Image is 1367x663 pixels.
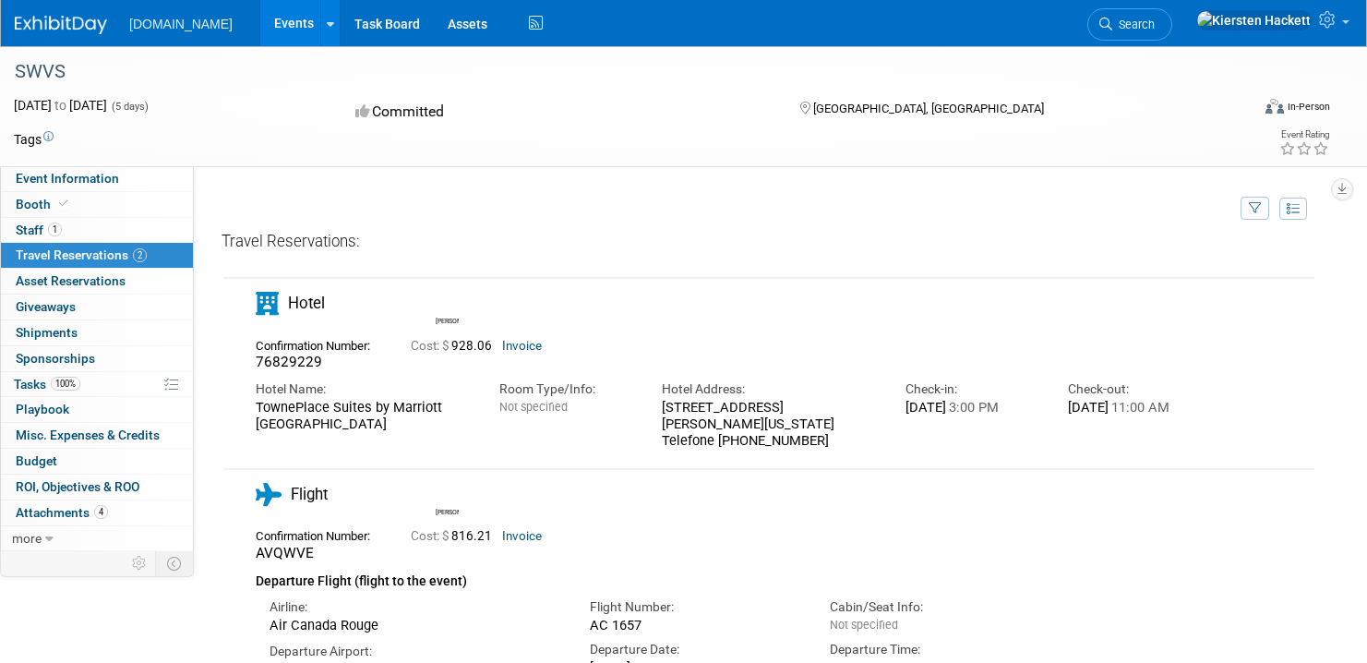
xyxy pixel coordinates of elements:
[946,399,999,416] span: 3:00 PM
[1112,18,1155,31] span: Search
[291,485,328,503] span: Flight
[12,531,42,546] span: more
[431,480,463,517] div: Kiersten Hackett
[16,479,139,494] span: ROI, Objectives & ROO
[8,55,1218,89] div: SWVS
[905,399,1040,416] div: [DATE]
[256,380,472,398] div: Hotel Name:
[1,500,193,525] a: Attachments4
[1068,399,1203,416] div: [DATE]
[1,192,193,217] a: Booth
[499,400,568,414] span: Not specified
[16,453,57,468] span: Budget
[51,377,80,391] span: 100%
[830,598,1042,616] div: Cabin/Seat Info:
[1068,380,1203,398] div: Check-out:
[288,294,325,312] span: Hotel
[1,526,193,551] a: more
[411,529,499,543] span: 816.21
[1279,130,1329,139] div: Event Rating
[256,333,383,354] div: Confirmation Number:
[350,96,770,128] div: Committed
[1,423,193,448] a: Misc. Expenses & Credits
[16,273,126,288] span: Asset Reservations
[830,641,1042,658] div: Departure Time:
[1249,203,1262,215] i: Filter by Traveler
[270,643,562,660] div: Departure Airport:
[14,98,107,113] span: [DATE] [DATE]
[48,223,62,236] span: 1
[16,197,72,211] span: Booth
[1,295,193,319] a: Giveaways
[590,598,802,616] div: Flight Number:
[1,166,193,191] a: Event Information
[94,505,108,519] span: 4
[1087,8,1172,41] a: Search
[14,377,80,392] span: Tasks
[1196,10,1312,30] img: Kiersten Hackett
[1,372,193,397] a: Tasks100%
[905,380,1040,398] div: Check-in:
[1,397,193,422] a: Playbook
[502,529,542,543] a: Invoice
[1,269,193,294] a: Asset Reservations
[256,524,383,544] div: Confirmation Number:
[16,325,78,340] span: Shipments
[256,292,279,315] i: Hotel
[16,299,76,314] span: Giveaways
[59,199,68,209] i: Booth reservation complete
[16,428,160,442] span: Misc. Expenses & Credits
[411,339,451,353] span: Cost: $
[156,551,194,575] td: Toggle Event Tabs
[1,346,193,371] a: Sponsorships
[270,598,562,616] div: Airline:
[16,351,95,366] span: Sponsorships
[1287,100,1330,114] div: In-Person
[1133,96,1330,124] div: Event Format
[662,399,878,450] div: [STREET_ADDRESS][PERSON_NAME][US_STATE] Telefone [PHONE_NUMBER]
[590,617,802,633] div: AC 1657
[16,171,119,186] span: Event Information
[16,402,69,416] span: Playbook
[16,247,147,262] span: Travel Reservations
[133,248,147,262] span: 2
[129,17,233,31] span: [DOMAIN_NAME]
[830,618,898,632] span: Not specified
[499,380,634,398] div: Room Type/Info:
[14,130,54,149] td: Tags
[256,399,472,433] div: TownePlace Suites by Marriott [GEOGRAPHIC_DATA]
[110,101,149,113] span: (5 days)
[16,223,62,237] span: Staff
[256,354,322,370] span: 76829229
[411,339,499,353] span: 928.06
[256,545,314,561] span: AVQWVE
[16,505,108,520] span: Attachments
[1,449,193,474] a: Budget
[436,315,459,326] div: Kiersten Hackett
[1,218,193,243] a: Staff1
[1,475,193,500] a: ROI, Objectives & ROO
[1109,399,1169,416] span: 11:00 AM
[431,289,463,326] div: Kiersten Hackett
[436,289,462,315] img: Kiersten Hackett
[813,102,1044,115] span: [GEOGRAPHIC_DATA], [GEOGRAPHIC_DATA]
[1,243,193,268] a: Travel Reservations2
[256,562,1203,592] div: Departure Flight (flight to the event)
[124,551,156,575] td: Personalize Event Tab Strip
[411,529,451,543] span: Cost: $
[52,98,69,113] span: to
[662,380,878,398] div: Hotel Address:
[15,16,107,34] img: ExhibitDay
[270,617,562,633] div: Air Canada Rouge
[590,641,802,658] div: Departure Date:
[222,231,1316,259] div: Travel Reservations:
[436,506,459,517] div: Kiersten Hackett
[1,320,193,345] a: Shipments
[1265,99,1284,114] img: Format-Inperson.png
[502,339,542,353] a: Invoice
[436,480,462,506] img: Kiersten Hackett
[256,483,282,506] i: Flight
